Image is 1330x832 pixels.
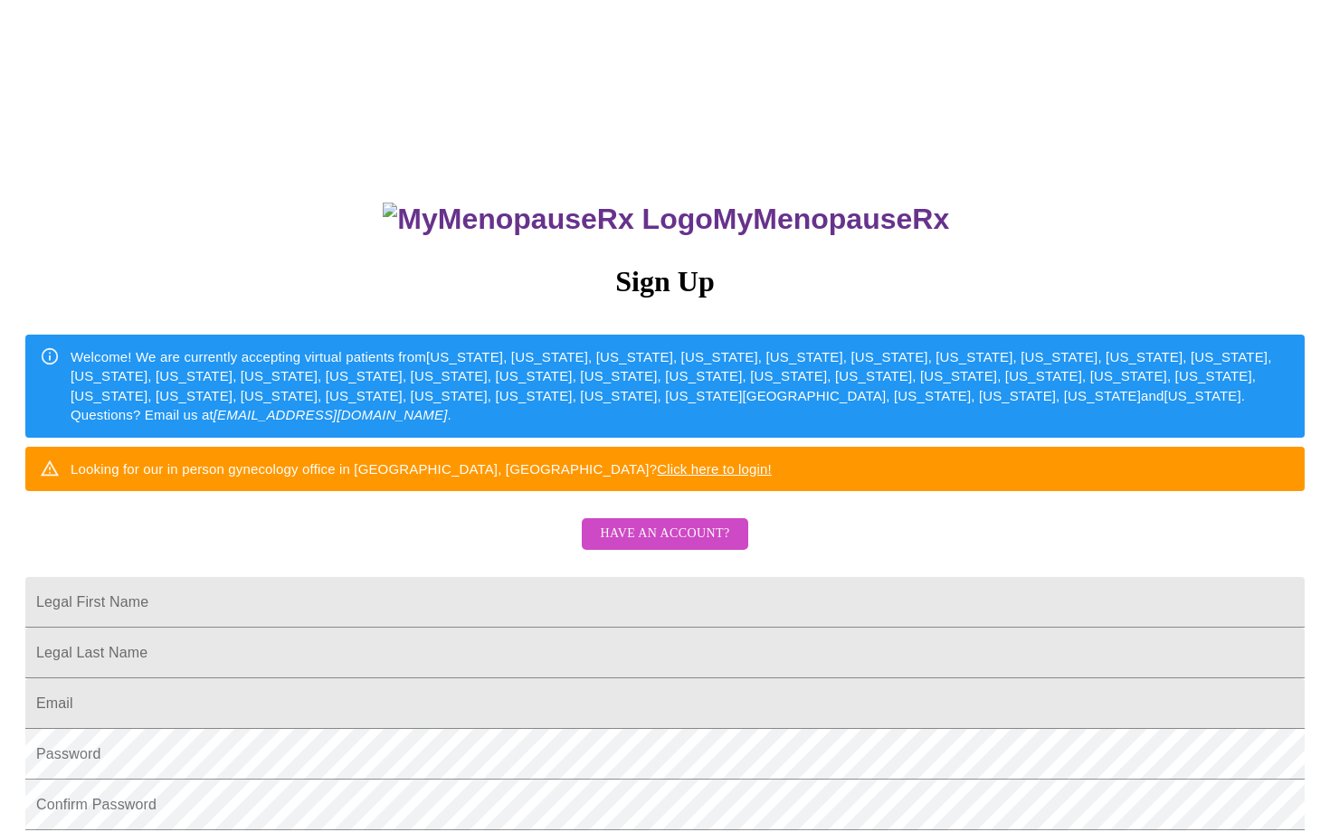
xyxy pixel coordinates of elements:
button: Have an account? [582,518,747,550]
h3: Sign Up [25,265,1305,298]
h3: MyMenopauseRx [28,203,1306,236]
span: Have an account? [600,523,729,545]
a: Click here to login! [657,461,772,477]
a: Have an account? [577,538,752,553]
div: Looking for our in person gynecology office in [GEOGRAPHIC_DATA], [GEOGRAPHIC_DATA]? [71,452,772,486]
div: Welcome! We are currently accepting virtual patients from [US_STATE], [US_STATE], [US_STATE], [US... [71,340,1290,432]
em: [EMAIL_ADDRESS][DOMAIN_NAME] [214,407,448,422]
img: MyMenopauseRx Logo [383,203,712,236]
